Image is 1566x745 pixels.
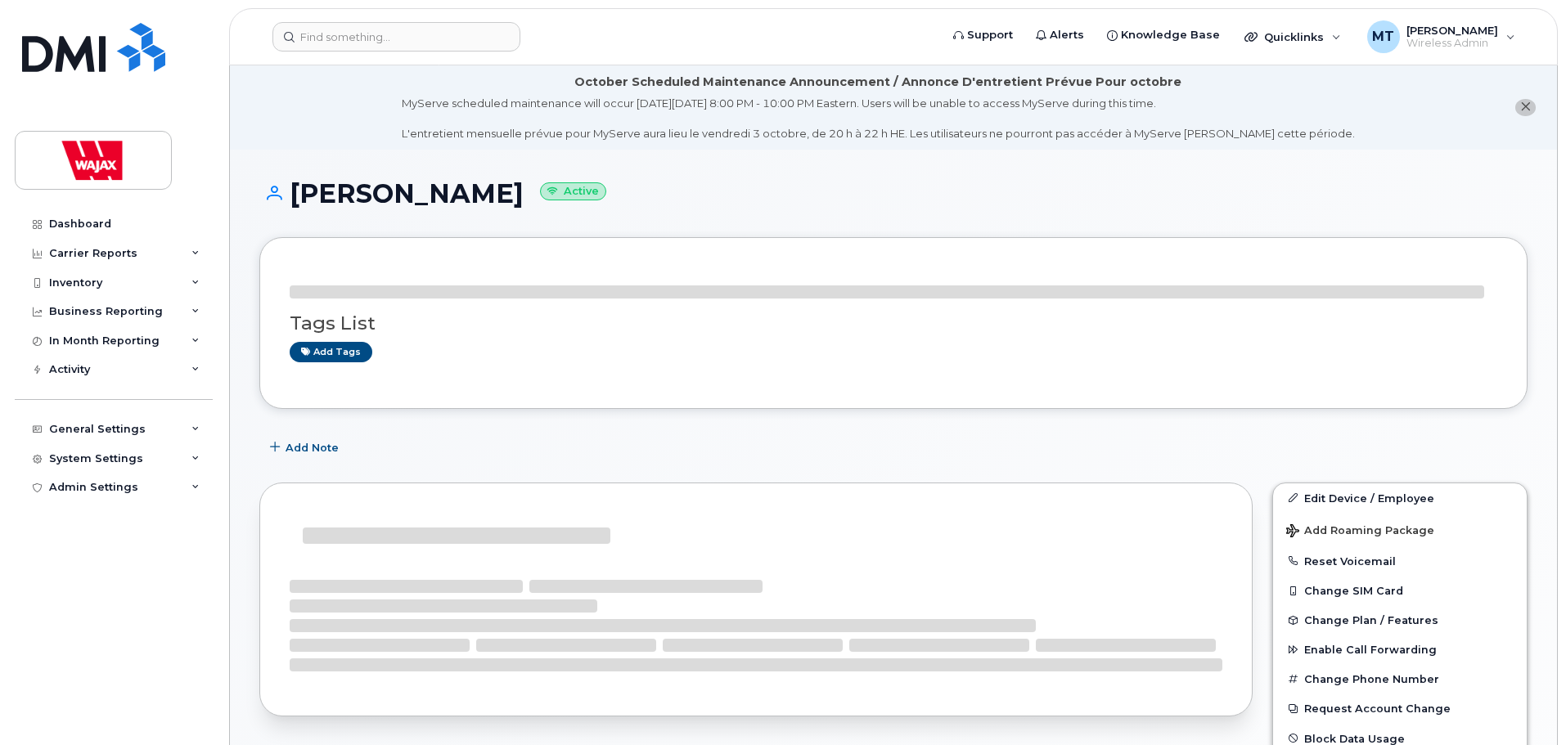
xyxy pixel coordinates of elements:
h3: Tags List [290,313,1497,334]
button: Add Roaming Package [1273,513,1527,546]
span: Change Plan / Features [1304,614,1438,626]
span: Add Roaming Package [1286,524,1434,540]
span: Enable Call Forwarding [1304,644,1437,656]
a: Edit Device / Employee [1273,483,1527,513]
div: October Scheduled Maintenance Announcement / Annonce D'entretient Prévue Pour octobre [574,74,1181,91]
button: Enable Call Forwarding [1273,635,1527,664]
button: Change Plan / Features [1273,605,1527,635]
a: Add tags [290,342,372,362]
div: MyServe scheduled maintenance will occur [DATE][DATE] 8:00 PM - 10:00 PM Eastern. Users will be u... [402,96,1355,141]
h1: [PERSON_NAME] [259,179,1528,208]
button: Add Note [259,433,353,463]
button: Request Account Change [1273,693,1527,723]
span: Add Note [286,440,339,456]
button: close notification [1515,99,1536,116]
button: Reset Voicemail [1273,546,1527,576]
button: Change Phone Number [1273,664,1527,693]
small: Active [540,182,606,201]
button: Change SIM Card [1273,576,1527,605]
